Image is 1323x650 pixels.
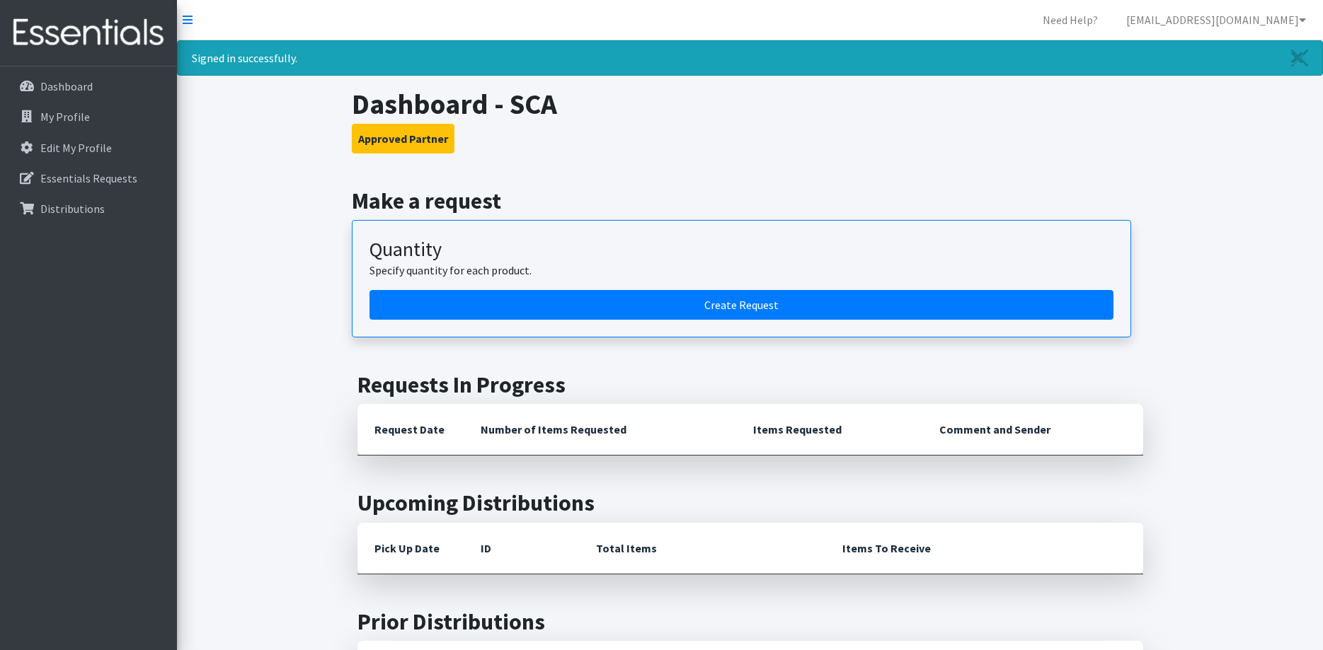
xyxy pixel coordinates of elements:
h2: Prior Distributions [357,608,1143,635]
p: Distributions [40,202,105,216]
img: HumanEssentials [6,9,171,57]
th: Items To Receive [825,523,1143,574]
th: Total Items [579,523,825,574]
a: [EMAIL_ADDRESS][DOMAIN_NAME] [1115,6,1317,34]
th: Number of Items Requested [464,404,737,455]
p: Edit My Profile [40,141,112,155]
th: ID [464,523,579,574]
a: Dashboard [6,72,171,100]
h2: Upcoming Distributions [357,489,1143,516]
div: Signed in successfully. [177,40,1323,76]
a: Need Help? [1031,6,1109,34]
button: Approved Partner [352,124,454,153]
h3: Quantity [370,238,1113,262]
a: My Profile [6,103,171,131]
p: My Profile [40,110,90,124]
th: Request Date [357,404,464,455]
a: Close [1277,41,1322,75]
a: Distributions [6,195,171,223]
a: Essentials Requests [6,164,171,192]
th: Comment and Sender [922,404,1142,455]
p: Dashboard [40,79,93,93]
h1: Dashboard - SCA [352,87,1148,121]
h2: Requests In Progress [357,371,1143,398]
p: Essentials Requests [40,171,137,185]
a: Edit My Profile [6,134,171,162]
th: Pick Up Date [357,523,464,574]
h2: Make a request [352,187,1148,214]
p: Specify quantity for each product. [370,262,1113,279]
th: Items Requested [736,404,922,455]
a: Create a request by quantity [370,290,1113,320]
